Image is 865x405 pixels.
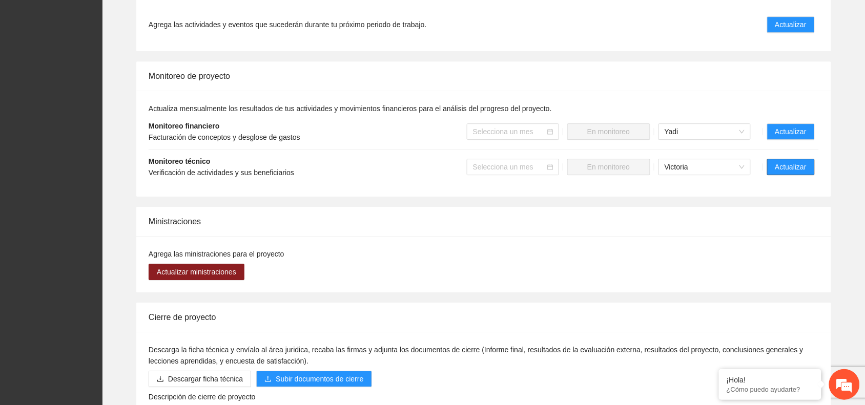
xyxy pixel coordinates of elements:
[767,159,815,175] button: Actualizar
[149,391,256,402] label: Descripción de cierre de proyecto
[256,371,372,387] button: uploadSubir documentos de cierre
[727,386,814,393] p: ¿Cómo puedo ayudarte?
[149,250,284,258] span: Agrega las ministraciones para el proyecto
[665,159,745,175] span: Victoria
[5,280,195,315] textarea: Escriba su mensaje y pulse “Intro”
[767,123,815,140] button: Actualizar
[149,122,219,130] strong: Monitoreo financiero
[149,268,244,276] a: Actualizar ministraciones
[53,52,172,66] div: Chatee con nosotros ahora
[149,19,426,30] span: Agrega las actividades y eventos que sucederán durante tu próximo periodo de trabajo.
[149,371,251,387] button: downloadDescargar ficha técnica
[775,161,807,173] span: Actualizar
[157,375,164,383] span: download
[149,157,211,165] strong: Monitoreo técnico
[149,346,804,365] span: Descarga la ficha técnica y envíalo al área juridica, recaba las firmas y adjunta los documentos ...
[149,61,819,91] div: Monitoreo de proyecto
[547,164,553,170] span: calendar
[149,375,251,383] a: downloadDescargar ficha técnica
[168,5,193,30] div: Minimizar ventana de chat en vivo
[149,104,552,113] span: Actualiza mensualmente los resultados de tus actividades y movimientos financieros para el anális...
[59,137,141,240] span: Estamos en línea.
[767,16,815,33] button: Actualizar
[168,373,243,385] span: Descargar ficha técnica
[775,19,807,30] span: Actualizar
[547,129,553,135] span: calendar
[775,126,807,137] span: Actualizar
[665,124,745,139] span: Yadi
[256,375,372,383] span: uploadSubir documentos de cierre
[149,168,294,177] span: Verificación de actividades y sus beneficiarios
[149,264,244,280] button: Actualizar ministraciones
[149,207,819,236] div: Ministraciones
[264,375,272,383] span: upload
[157,266,236,278] span: Actualizar ministraciones
[149,303,819,332] div: Cierre de proyecto
[727,376,814,384] div: ¡Hola!
[276,373,363,385] span: Subir documentos de cierre
[149,133,300,141] span: Facturación de conceptos y desglose de gastos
